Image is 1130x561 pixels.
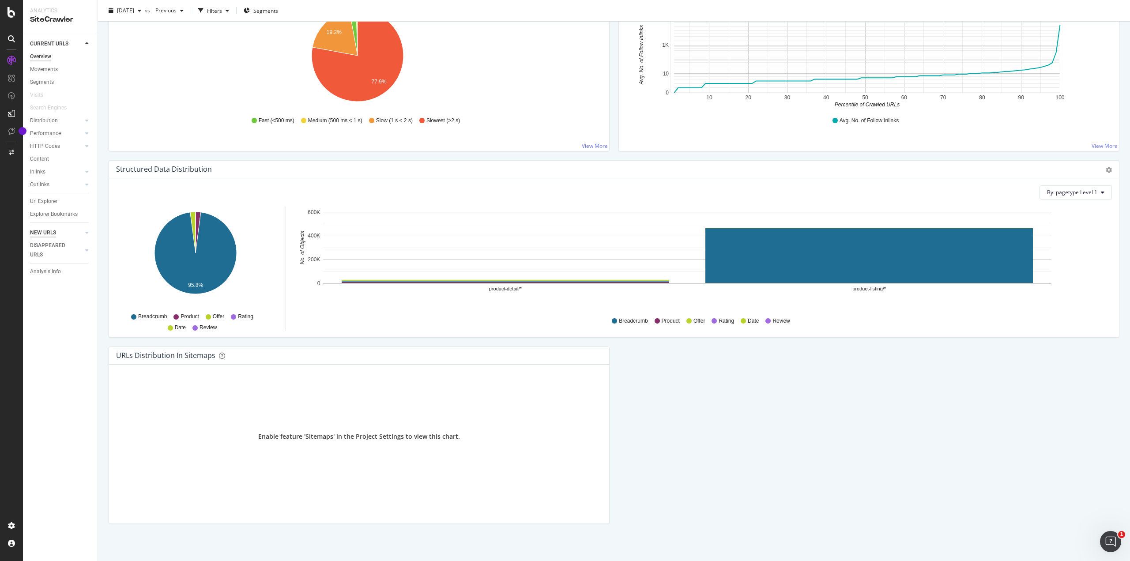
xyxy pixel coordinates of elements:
div: Outlinks [30,180,49,189]
span: 2025 Sep. 5th [117,7,134,14]
a: Distribution [30,116,83,125]
span: Avg. No. of Follow Inlinks [840,117,899,124]
div: Movements [30,65,58,74]
a: NEW URLS [30,228,83,237]
span: Segments [253,7,278,14]
span: vs [145,7,152,14]
div: Structured Data Distribution [116,165,212,173]
a: Overview [30,52,91,61]
div: Explorer Bookmarks [30,210,78,219]
a: View More [1092,142,1118,150]
a: Segments [30,78,91,87]
text: Percentile of Crawled URLs [835,102,900,108]
text: 100 [1055,94,1064,101]
svg: A chart. [116,6,599,109]
a: Movements [30,65,91,74]
div: Distribution [30,116,58,125]
div: Url Explorer [30,197,57,206]
text: 200K [308,256,320,263]
button: [DATE] [105,4,145,18]
div: SiteCrawler [30,15,90,25]
a: Content [30,154,91,164]
span: 1 [1118,531,1125,538]
div: Enable feature 'Sitemaps' in the Project Settings to view this chart. [258,432,460,441]
span: Date [748,317,759,325]
a: Outlinks [30,180,83,189]
span: Offer [213,313,224,320]
div: Analysis Info [30,267,61,276]
span: Breadcrumb [619,317,648,325]
text: 50 [862,94,868,101]
a: Analysis Info [30,267,91,276]
div: Filters [207,7,222,14]
span: By: pagetype Level 1 [1047,188,1097,196]
div: Overview [30,52,51,61]
div: HTTP Codes [30,142,60,151]
iframe: Intercom live chat [1100,531,1121,552]
svg: A chart. [626,6,1109,109]
button: By: pagetype Level 1 [1040,185,1112,200]
text: 95.8% [188,282,203,288]
text: 600K [308,209,320,215]
a: View More [582,142,608,150]
div: Performance [30,129,61,138]
div: Tooltip anchor [19,127,26,135]
div: DISAPPEARED URLS [30,241,75,260]
div: Inlinks [30,167,45,177]
a: Inlinks [30,167,83,177]
div: Content [30,154,49,164]
span: Slow (1 s < 2 s) [376,117,413,124]
svg: A chart. [118,207,273,309]
span: Rating [719,317,734,325]
div: Analytics [30,7,90,15]
a: DISAPPEARED URLS [30,241,83,260]
text: 40 [823,94,829,101]
span: Offer [693,317,705,325]
span: Product [181,313,199,320]
div: gear [1106,167,1112,173]
text: 70 [940,94,946,101]
span: Medium (500 ms < 1 s) [308,117,362,124]
text: Avg. No. of Follow Inlinks [638,25,644,85]
button: Segments [240,4,282,18]
text: product-detail/* [489,286,522,291]
div: Segments [30,78,54,87]
text: product-listing/* [852,286,886,291]
a: Search Engines [30,103,75,113]
button: Previous [152,4,187,18]
span: Product [662,317,680,325]
span: Fast (<500 ms) [259,117,294,124]
a: Visits [30,90,52,100]
span: Review [772,317,790,325]
span: Review [200,324,217,331]
a: HTTP Codes [30,142,83,151]
text: 0 [317,280,320,286]
span: Date [175,324,186,331]
text: 10 [706,94,712,101]
text: 400K [308,233,320,239]
text: 60 [901,94,908,101]
div: Search Engines [30,103,67,113]
text: 80 [979,94,985,101]
text: 20 [746,94,752,101]
a: CURRENT URLS [30,39,83,49]
button: Filters [195,4,233,18]
text: 19.2% [327,29,342,35]
div: Visits [30,90,43,100]
a: Performance [30,129,83,138]
div: URLs Distribution in Sitemaps [116,351,215,360]
svg: A chart. [297,207,1106,309]
text: 90 [1018,94,1025,101]
div: NEW URLS [30,228,56,237]
span: Breadcrumb [138,313,167,320]
text: 77.9% [372,79,387,85]
span: Previous [152,7,177,14]
text: 0 [666,90,669,96]
text: 1K [662,42,669,48]
text: No. of Objects [299,231,305,264]
span: Slowest (>2 s) [426,117,460,124]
